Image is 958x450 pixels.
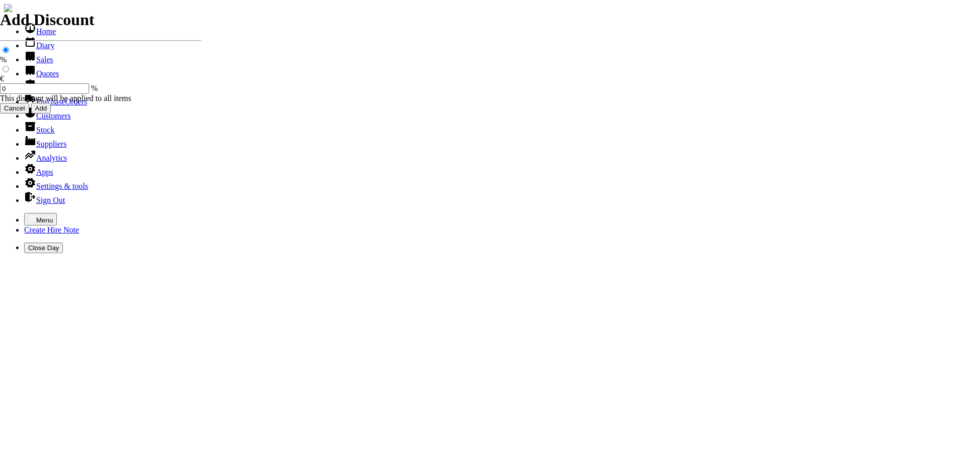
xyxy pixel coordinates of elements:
a: Customers [24,111,70,120]
li: Hire Notes [24,78,954,92]
a: Stock [24,126,54,134]
a: Create Hire Note [24,226,79,234]
button: Menu [24,213,57,226]
a: Apps [24,168,53,176]
li: Stock [24,121,954,135]
li: Suppliers [24,135,954,149]
a: Settings & tools [24,182,88,190]
a: Suppliers [24,140,66,148]
input: € [3,66,9,72]
span: % [91,84,98,92]
input: % [3,47,9,53]
a: Analytics [24,154,67,162]
input: Add [31,103,51,114]
a: Sign Out [24,196,65,204]
li: Sales [24,50,954,64]
button: Close Day [24,243,63,253]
